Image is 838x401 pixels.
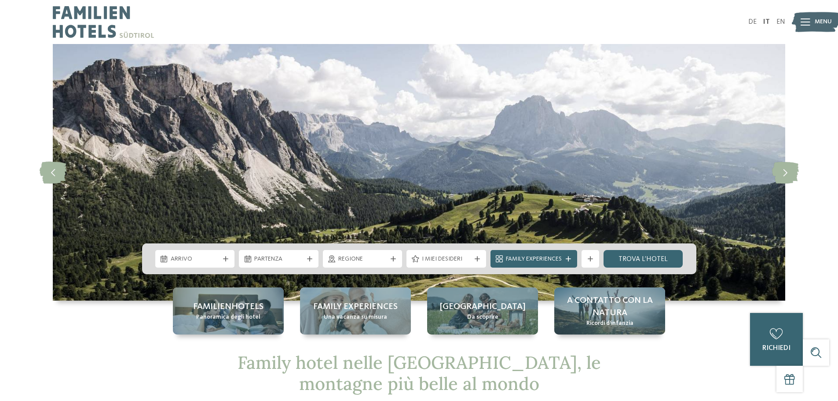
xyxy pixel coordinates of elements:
[815,18,832,26] span: Menu
[324,313,387,322] span: Una vacanza su misura
[554,287,665,335] a: Family hotel nelle Dolomiti: una vacanza nel regno dei Monti Pallidi A contatto con la natura Ric...
[440,301,526,313] span: [GEOGRAPHIC_DATA]
[748,18,757,26] a: DE
[300,287,411,335] a: Family hotel nelle Dolomiti: una vacanza nel regno dei Monti Pallidi Family experiences Una vacan...
[173,287,284,335] a: Family hotel nelle Dolomiti: una vacanza nel regno dei Monti Pallidi Familienhotels Panoramica de...
[467,313,498,322] span: Da scoprire
[604,250,683,268] a: trova l’hotel
[762,345,790,352] span: richiedi
[427,287,538,335] a: Family hotel nelle Dolomiti: una vacanza nel regno dei Monti Pallidi [GEOGRAPHIC_DATA] Da scoprire
[338,255,387,264] span: Regione
[776,18,785,26] a: EN
[506,255,562,264] span: Family Experiences
[193,301,263,313] span: Familienhotels
[238,351,601,395] span: Family hotel nelle [GEOGRAPHIC_DATA], le montagne più belle al mondo
[171,255,220,264] span: Arrivo
[313,301,398,313] span: Family experiences
[254,255,303,264] span: Partenza
[750,313,803,366] a: richiedi
[586,319,633,328] span: Ricordi d’infanzia
[196,313,260,322] span: Panoramica degli hotel
[563,294,656,319] span: A contatto con la natura
[422,255,471,264] span: I miei desideri
[763,18,770,26] a: IT
[53,44,785,301] img: Family hotel nelle Dolomiti: una vacanza nel regno dei Monti Pallidi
